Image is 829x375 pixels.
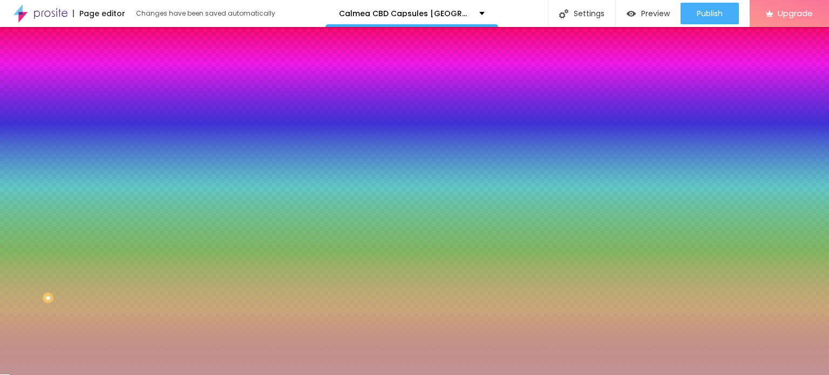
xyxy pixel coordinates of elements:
[559,9,568,18] img: Icone
[681,3,739,24] button: Publish
[697,9,723,18] span: Publish
[136,10,275,17] div: Changes have been saved automatically
[627,9,636,18] img: view-1.svg
[616,3,681,24] button: Preview
[339,10,471,17] p: Calmea CBD Capsules [GEOGRAPHIC_DATA]:- The Risks Explained?
[641,9,670,18] span: Preview
[778,9,813,18] span: Upgrade
[73,10,125,17] div: Page editor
